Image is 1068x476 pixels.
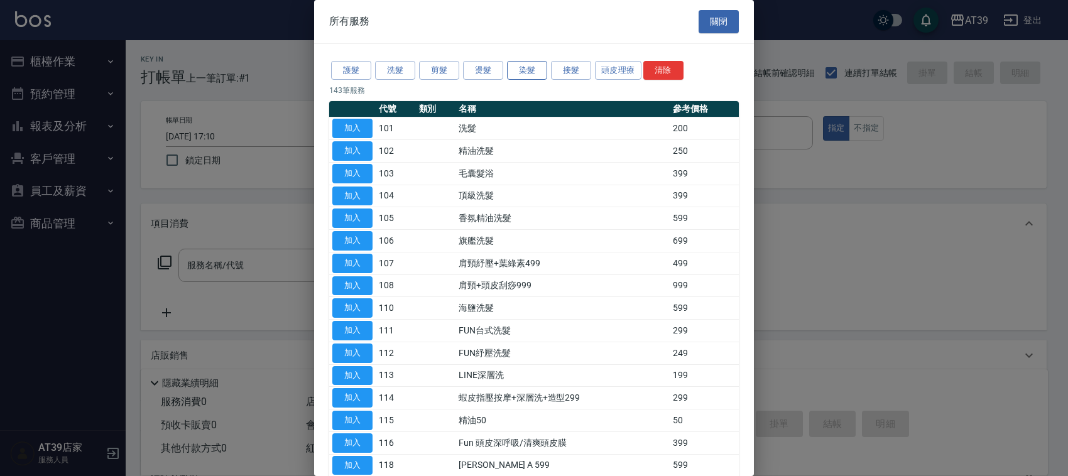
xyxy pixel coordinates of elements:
td: 精油50 [455,409,670,432]
td: 112 [376,342,416,364]
th: 名稱 [455,101,670,117]
td: 毛囊髮浴 [455,162,670,185]
button: 加入 [332,276,373,296]
td: 107 [376,252,416,274]
button: 加入 [332,119,373,138]
td: 103 [376,162,416,185]
button: 接髮 [551,61,591,80]
button: 關閉 [699,10,739,33]
button: 護髮 [331,61,371,80]
td: FUN紓壓洗髮 [455,342,670,364]
td: 105 [376,207,416,230]
button: 加入 [332,298,373,318]
td: 110 [376,297,416,320]
p: 143 筆服務 [329,85,739,96]
button: 加入 [332,231,373,251]
button: 加入 [332,366,373,386]
button: 頭皮理療 [595,61,641,80]
td: 香氛精油洗髮 [455,207,670,230]
td: FUN台式洗髮 [455,320,670,342]
td: 101 [376,117,416,140]
button: 燙髮 [463,61,503,80]
td: 250 [670,140,739,163]
td: 頂級洗髮 [455,185,670,207]
td: 116 [376,431,416,454]
button: 加入 [332,321,373,340]
td: 299 [670,320,739,342]
button: 加入 [332,456,373,475]
td: 113 [376,364,416,387]
td: 299 [670,387,739,409]
span: 所有服務 [329,15,369,28]
th: 類別 [416,101,456,117]
td: 249 [670,342,739,364]
td: 海鹽洗髮 [455,297,670,320]
button: 加入 [332,388,373,408]
td: 肩頸+頭皮刮痧999 [455,274,670,297]
button: 染髮 [507,61,547,80]
td: 104 [376,185,416,207]
button: 加入 [332,164,373,183]
td: 599 [670,207,739,230]
td: 111 [376,320,416,342]
td: 199 [670,364,739,387]
button: 加入 [332,141,373,161]
td: 肩頸紓壓+葉綠素499 [455,252,670,274]
td: 399 [670,162,739,185]
td: 洗髮 [455,117,670,140]
button: 加入 [332,433,373,453]
th: 代號 [376,101,416,117]
td: 499 [670,252,739,274]
td: 399 [670,185,739,207]
button: 加入 [332,187,373,206]
td: 399 [670,431,739,454]
td: 699 [670,230,739,252]
td: 114 [376,387,416,409]
td: 旗艦洗髮 [455,230,670,252]
td: LINE深層洗 [455,364,670,387]
button: 加入 [332,208,373,228]
td: 102 [376,140,416,163]
td: 108 [376,274,416,297]
button: 剪髮 [419,61,459,80]
td: 200 [670,117,739,140]
td: 50 [670,409,739,432]
td: 106 [376,230,416,252]
th: 參考價格 [670,101,739,117]
button: 加入 [332,343,373,363]
button: 加入 [332,254,373,273]
button: 洗髮 [375,61,415,80]
td: 599 [670,297,739,320]
td: 蝦皮指壓按摩+深層洗+造型299 [455,387,670,409]
td: 999 [670,274,739,297]
td: Fun 頭皮深呼吸/清爽頭皮膜 [455,431,670,454]
td: 115 [376,409,416,432]
button: 加入 [332,411,373,430]
td: 精油洗髮 [455,140,670,163]
button: 清除 [643,61,684,80]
